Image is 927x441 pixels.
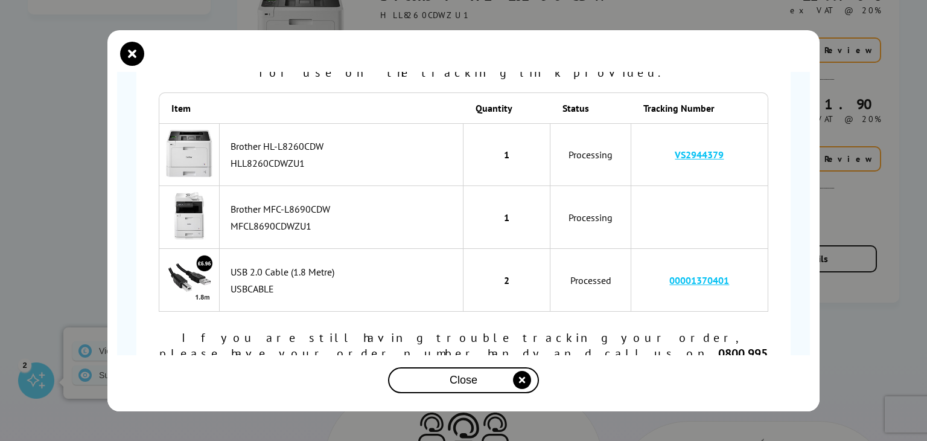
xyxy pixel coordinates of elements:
img: Brother MFC-L8690CDW [165,192,213,240]
th: Status [550,92,631,123]
div: HLL8260CDWZU1 [231,157,457,169]
th: Tracking Number [631,92,768,123]
a: 00001370401 [669,274,729,286]
img: USB 2.0 Cable (1.8 Metre) [165,255,213,303]
td: Processing [550,123,631,187]
th: Quantity [463,92,550,123]
td: 1 [463,123,550,187]
td: 1 [463,186,550,249]
div: MFCL8690CDWZU1 [231,220,457,232]
td: Processed [550,249,631,312]
button: close modal [388,367,539,393]
td: Processing [550,186,631,249]
div: USBCABLE [231,283,457,295]
a: VS2944379 [675,149,724,161]
div: Brother MFC-L8690CDW [231,203,457,215]
div: If you are still having trouble tracking your order, please have your order number handy and call... [159,330,768,377]
span: Close [450,374,477,387]
th: Item [159,92,220,123]
td: 2 [463,249,550,312]
img: Brother HL-L8260CDW [165,130,213,178]
button: close modal [123,45,141,63]
div: USB 2.0 Cable (1.8 Metre) [231,266,457,278]
div: Brother HL-L8260CDW [231,140,457,152]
